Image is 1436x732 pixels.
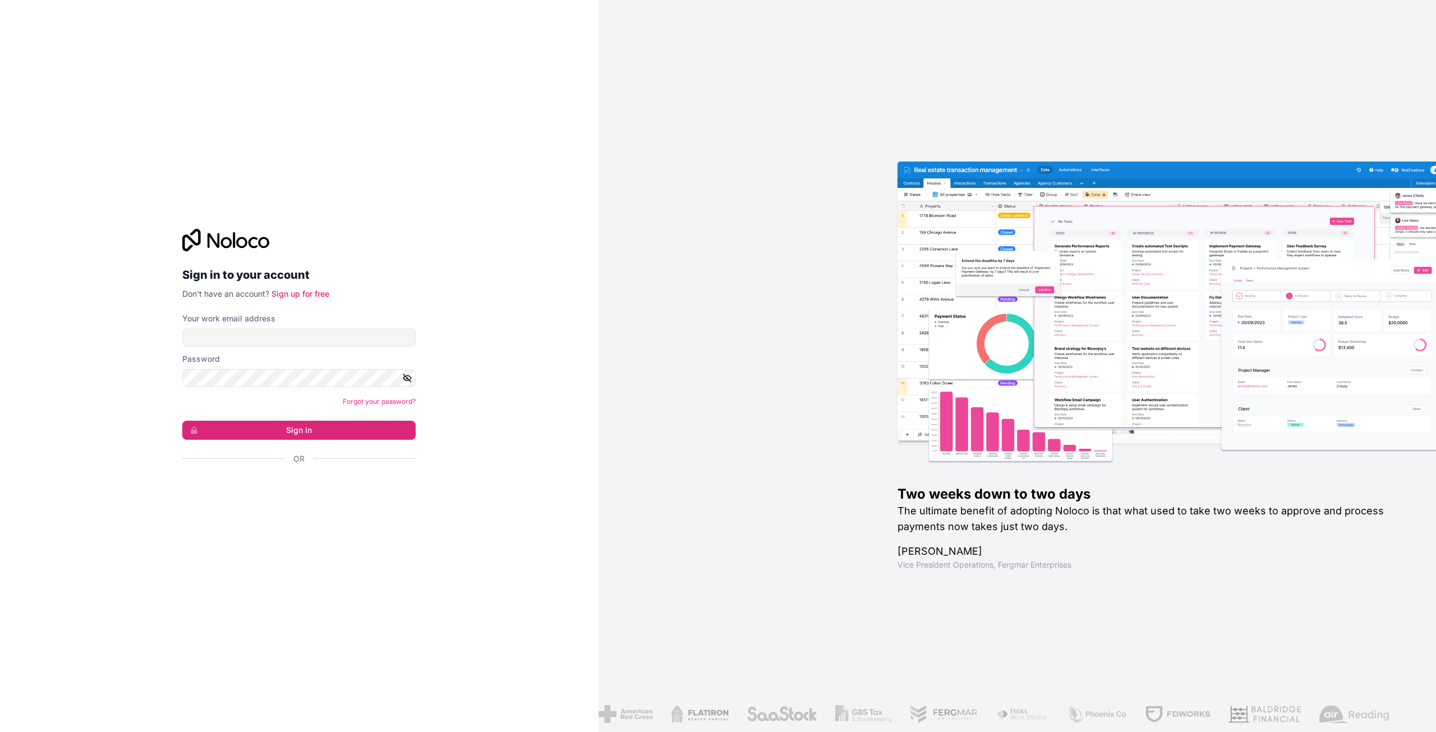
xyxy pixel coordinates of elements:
[897,485,1400,503] h1: Two weeks down to two days
[897,544,1400,559] h1: [PERSON_NAME]
[343,397,416,406] a: Forgot your password?
[897,559,1400,570] h1: Vice President Operations , Fergmar Enterprises
[182,353,220,365] label: Password
[271,289,329,298] a: Sign up for free
[897,503,1400,535] h2: The ultimate benefit of adopting Noloco is that what used to take two weeks to approve and proces...
[1145,705,1211,723] img: /assets/fdworks-Bi04fVtw.png
[182,289,269,298] span: Don't have an account?
[1228,705,1301,723] img: /assets/baldridge-DxmPIwAm.png
[910,705,978,723] img: /assets/fergmar-CudnrXN5.png
[1066,705,1127,723] img: /assets/phoenix-BREaitsQ.png
[182,313,275,324] label: Your work email address
[182,265,416,285] h2: Sign in to your account
[182,329,416,347] input: Email address
[182,421,416,440] button: Sign in
[747,705,817,723] img: /assets/saastock-C6Zbiodz.png
[598,705,652,723] img: /assets/american-red-cross-BAupjrZR.png
[182,369,416,387] input: Password
[293,453,305,464] span: Or
[1319,705,1389,723] img: /assets/airreading-FwAmRzSr.png
[670,705,729,723] img: /assets/flatiron-C8eUkumj.png
[835,705,892,723] img: /assets/gbstax-C-GtDUiK.png
[996,705,1049,723] img: /assets/fiera-fwj2N5v4.png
